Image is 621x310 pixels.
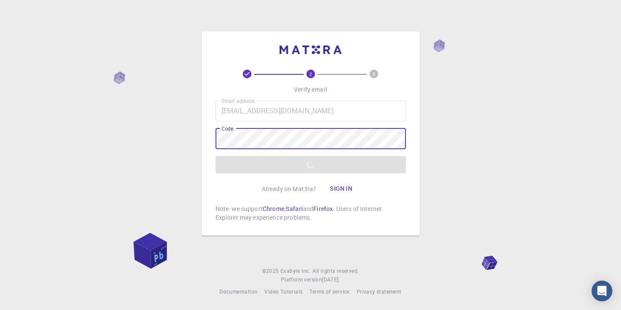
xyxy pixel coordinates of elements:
a: Firefox [313,205,333,213]
span: Terms of service [309,288,349,295]
span: All rights reserved. [312,267,359,275]
span: © 2025 [262,267,280,275]
span: Exabyte Inc. [280,267,311,274]
a: Terms of service [309,288,349,296]
p: Verify email [294,85,327,94]
span: Documentation [219,288,257,295]
span: [DATE] . [322,276,340,283]
label: Code [222,125,233,132]
span: Platform version [281,275,322,284]
div: Open Intercom Messenger [592,281,612,301]
p: Already on Mat3ra? [262,185,316,193]
a: Safari [286,205,303,213]
text: 2 [309,71,312,77]
text: 3 [373,71,375,77]
a: Video Tutorials [264,288,302,296]
span: Video Tutorials [264,288,302,295]
a: Exabyte Inc. [280,267,311,275]
p: Note: we support , and . Users of Internet Explorer may experience problems. [216,205,406,222]
a: Documentation [219,288,257,296]
button: Sign in [323,180,359,198]
a: [DATE]. [322,275,340,284]
a: Chrome [263,205,284,213]
a: Privacy statement [357,288,402,296]
label: Email address [222,97,254,105]
span: Privacy statement [357,288,402,295]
